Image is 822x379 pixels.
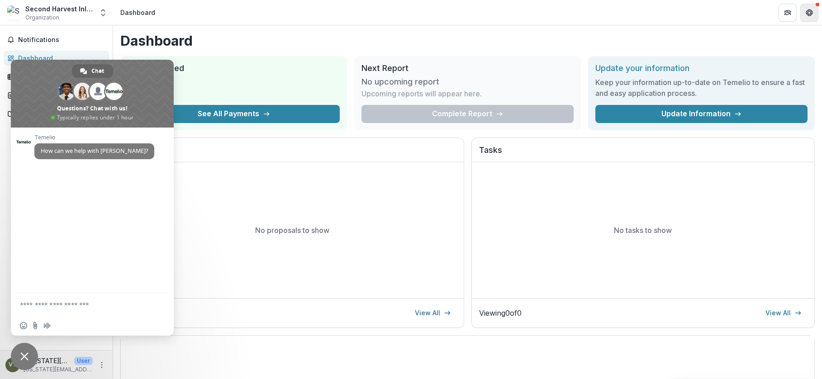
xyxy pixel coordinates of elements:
[4,51,109,66] a: Dashboard
[20,301,145,309] textarea: Compose your message...
[120,8,155,17] div: Dashboard
[18,36,105,44] span: Notifications
[34,134,154,141] span: Temelio
[72,64,113,78] div: Chat
[128,105,340,123] button: See All Payments
[4,33,109,47] button: Notifications
[800,4,818,22] button: Get Help
[20,322,27,329] span: Insert an emoji
[43,322,51,329] span: Audio message
[409,306,456,320] a: View All
[74,357,93,365] p: User
[361,63,574,73] h2: Next Report
[595,77,808,99] h3: Keep your information up-to-date on Temelio to ensure a fast and easy application process.
[361,77,439,87] h3: No upcoming report
[7,5,22,20] img: Second Harvest Inland Northwest
[97,4,109,22] button: Open entity switcher
[614,225,672,236] p: No tasks to show
[760,306,807,320] a: View All
[9,362,17,368] div: Virginia Thomas
[779,4,797,22] button: Partners
[11,343,38,370] div: Close chat
[117,6,159,19] nav: breadcrumb
[361,88,482,99] p: Upcoming reports will appear here.
[4,88,109,103] a: Proposals
[595,105,808,123] a: Update Information
[479,308,522,318] p: Viewing 0 of 0
[25,4,93,14] div: Second Harvest Inland Northwest
[120,33,815,49] h1: Dashboard
[41,147,148,155] span: How can we help with [PERSON_NAME]?
[32,322,39,329] span: Send a file
[25,14,59,22] span: Organization
[4,106,109,121] a: Documents
[595,63,808,73] h2: Update your information
[96,360,107,370] button: More
[479,145,808,162] h2: Tasks
[18,53,102,63] div: Dashboard
[4,69,109,84] a: Tasks
[91,64,104,78] span: Chat
[255,225,329,236] p: No proposals to show
[128,63,340,73] h2: Total Awarded
[24,356,71,365] p: [US_STATE][PERSON_NAME]
[128,145,456,162] h2: Proposals
[24,365,93,374] p: [US_STATE][EMAIL_ADDRESS][PERSON_NAME][DOMAIN_NAME]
